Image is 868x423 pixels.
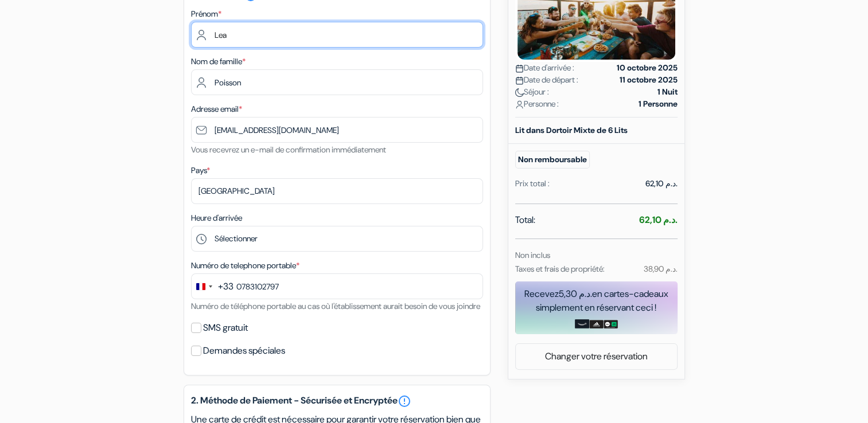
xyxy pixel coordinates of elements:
h5: 2. Méthode de Paiement - Sécurisée et Encryptée [191,394,483,408]
label: Numéro de telephone portable [191,260,299,272]
a: error_outline [398,394,411,408]
img: amazon-card-no-text.png [575,319,589,328]
b: Lit dans Dortoir Mixte de 6 Lits [515,125,628,135]
label: Heure d'arrivée [191,212,242,224]
label: SMS gratuit [203,320,248,336]
span: Date de départ : [515,74,578,86]
button: Change country, selected France (+33) [192,274,233,299]
div: Prix total : [515,178,550,190]
strong: 62,10 د.م. [639,214,678,226]
label: Demandes spéciales [203,343,285,359]
label: Adresse email [191,103,242,115]
small: Vous recevrez un e-mail de confirmation immédiatement [191,144,386,155]
label: Nom de famille [191,56,246,68]
div: +33 [218,280,233,293]
img: calendar.svg [515,64,524,73]
span: Séjour : [515,86,549,98]
input: Entrer adresse e-mail [191,117,483,143]
img: moon.svg [515,88,524,97]
input: Entrer le nom de famille [191,69,483,95]
strong: 10 octobre 2025 [617,62,678,74]
div: Recevez en cartes-cadeaux simplement en réservant ceci ! [515,287,678,315]
small: Taxes et frais de propriété: [515,264,605,274]
img: uber-uber-eats-card.png [604,320,618,329]
a: Changer votre réservation [516,346,677,367]
span: 5,30 د.م. [559,288,592,300]
input: 6 12 34 56 78 [191,273,483,299]
img: adidas-card.png [589,320,604,329]
label: Prénom [191,8,221,20]
span: Personne : [515,98,559,110]
label: Pays [191,164,210,177]
small: 38,90 د.م. [643,264,677,274]
input: Entrez votre prénom [191,22,483,48]
span: Date d'arrivée : [515,62,574,74]
small: Non remboursable [515,151,590,169]
small: Numéro de téléphone portable au cas où l'établissement aurait besoin de vous joindre [191,301,480,311]
strong: 11 octobre 2025 [620,74,678,86]
div: 62,10 د.م. [645,178,678,190]
span: Total: [515,213,535,227]
img: calendar.svg [515,76,524,85]
small: Non inclus [515,250,550,260]
img: user_icon.svg [515,100,524,109]
strong: 1 Personne [639,98,678,110]
strong: 1 Nuit [657,86,678,98]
